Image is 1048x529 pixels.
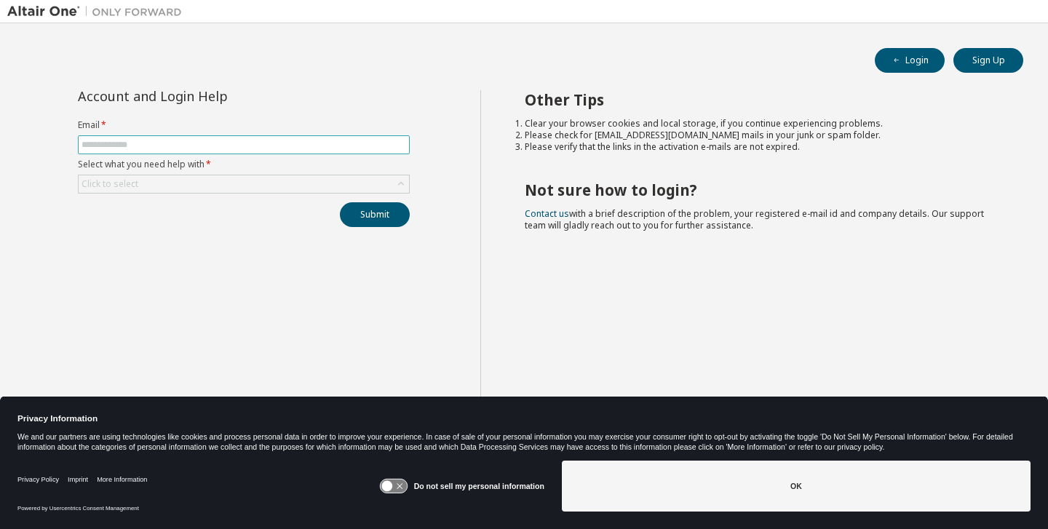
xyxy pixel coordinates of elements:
h2: Other Tips [525,90,998,109]
li: Clear your browser cookies and local storage, if you continue experiencing problems. [525,118,998,130]
div: Click to select [82,178,138,190]
button: Submit [340,202,410,227]
div: Click to select [79,175,409,193]
img: Altair One [7,4,189,19]
li: Please check for [EMAIL_ADDRESS][DOMAIN_NAME] mails in your junk or spam folder. [525,130,998,141]
label: Email [78,119,410,131]
button: Login [875,48,945,73]
h2: Not sure how to login? [525,180,998,199]
div: Account and Login Help [78,90,344,102]
span: with a brief description of the problem, your registered e-mail id and company details. Our suppo... [525,207,984,231]
a: Contact us [525,207,569,220]
button: Sign Up [953,48,1023,73]
label: Select what you need help with [78,159,410,170]
li: Please verify that the links in the activation e-mails are not expired. [525,141,998,153]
